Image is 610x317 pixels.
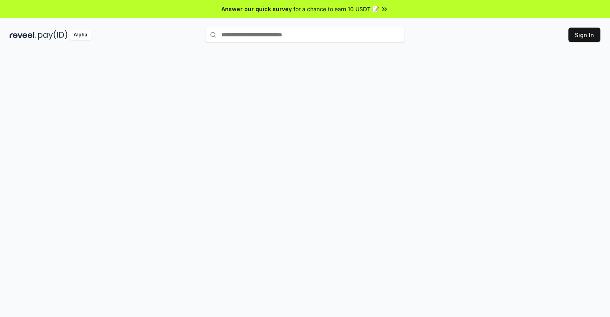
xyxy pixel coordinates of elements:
[221,5,292,13] span: Answer our quick survey
[38,30,68,40] img: pay_id
[10,30,36,40] img: reveel_dark
[69,30,92,40] div: Alpha
[568,28,600,42] button: Sign In
[293,5,379,13] span: for a chance to earn 10 USDT 📝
